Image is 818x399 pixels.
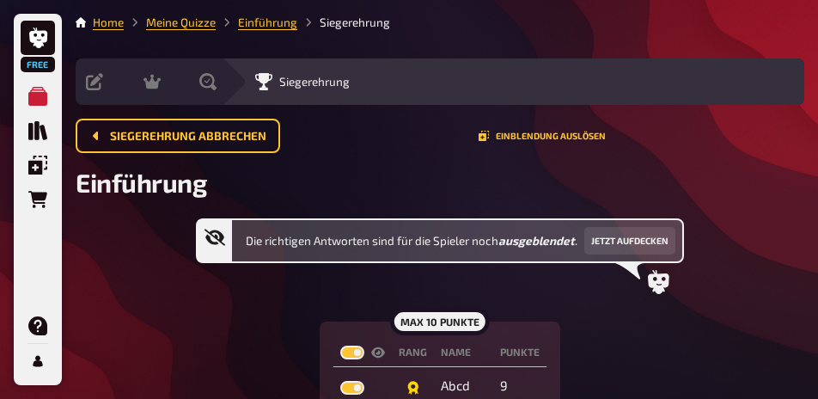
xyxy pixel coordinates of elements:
b: ausgeblendet [498,234,575,248]
li: Home [93,14,124,31]
a: Home [93,15,124,29]
button: Einblendung auslösen [479,131,606,141]
a: Einführung [238,15,297,29]
th: Name [434,339,493,367]
li: Einführung [216,14,297,31]
div: max 10 Punkte [390,308,490,335]
span: Free [22,59,53,70]
span: Siegerehrung [279,75,350,89]
li: Siegerehrung [297,14,390,31]
span: Einführung [76,167,207,198]
th: Punkte [493,339,546,367]
a: Meine Quizze [146,15,216,29]
button: Jetzt aufdecken [584,227,675,255]
button: Siegerehrung abbrechen [76,119,280,153]
span: Die richtigen Antworten sind für die Spieler noch . [246,232,577,249]
span: Siegerehrung abbrechen [110,131,266,143]
li: Meine Quizze [124,14,216,31]
th: Rang [392,339,434,367]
